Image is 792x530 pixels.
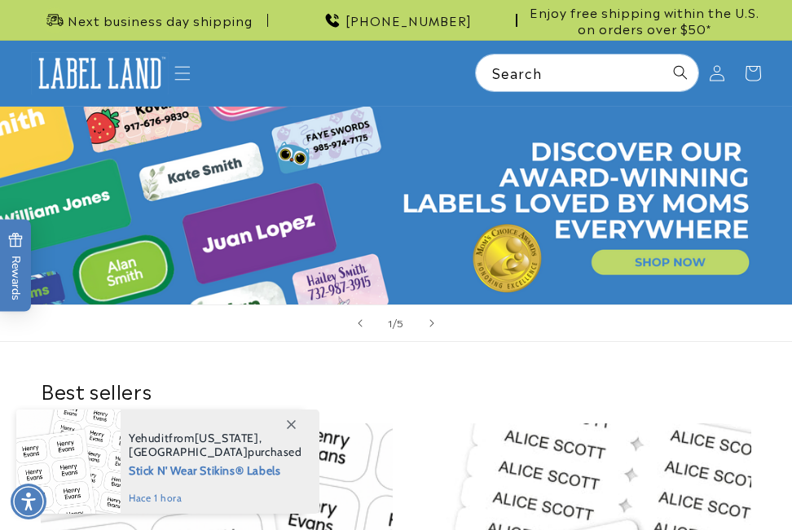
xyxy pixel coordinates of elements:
span: Yehudit [129,431,169,445]
button: Next slide [414,305,450,341]
button: Search [662,55,698,90]
span: Rewards [8,232,24,300]
span: Stick N' Wear Stikins® Labels [129,459,302,480]
h2: Best sellers [41,378,751,403]
span: hace 1 hora [129,491,302,506]
span: Next business day shipping [68,12,253,28]
span: [GEOGRAPHIC_DATA] [129,445,248,459]
span: [PHONE_NUMBER] [345,12,472,28]
summary: Menu [165,55,200,91]
a: Label Land [24,46,174,101]
span: [US_STATE] [195,431,259,445]
button: Previous slide [342,305,378,341]
img: Label Land [31,52,169,95]
span: 1 [388,314,393,331]
div: Accessibility Menu [11,484,46,519]
iframe: Gorgias live chat messenger [642,470,776,514]
span: from , purchased [129,431,302,459]
span: / [393,314,398,331]
span: 5 [397,314,404,331]
span: Enjoy free shipping within the U.S. on orders over $50* [524,4,766,36]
